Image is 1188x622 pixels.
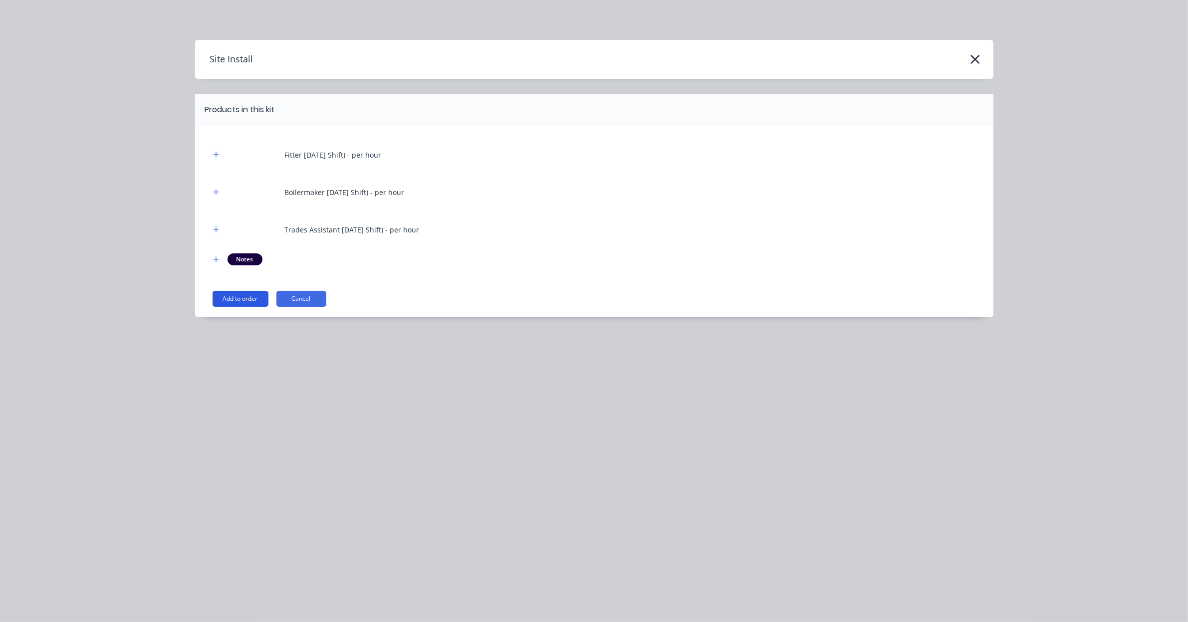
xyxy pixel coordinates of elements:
button: Cancel [276,291,326,307]
h4: Site Install [195,50,253,69]
button: Add to order [213,291,268,307]
div: Boilermaker [DATE] Shift) - per hour [285,187,405,198]
div: Notes [228,253,262,265]
div: Trades Assistant [DATE] Shift) - per hour [285,224,420,235]
div: Products in this kit [205,104,275,116]
div: Fitter [DATE] Shift) - per hour [285,150,382,160]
